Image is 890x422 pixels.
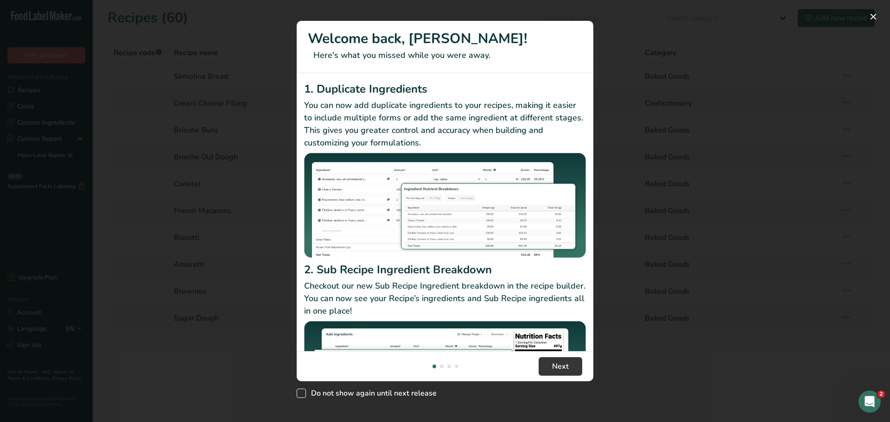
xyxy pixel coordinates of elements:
[539,357,582,376] button: Next
[304,280,586,317] p: Checkout our new Sub Recipe Ingredient breakdown in the recipe builder. You can now see your Reci...
[552,361,569,372] span: Next
[304,261,586,278] h2: 2. Sub Recipe Ingredient Breakdown
[308,28,582,49] h1: Welcome back, [PERSON_NAME]!
[306,389,437,398] span: Do not show again until next release
[304,99,586,149] p: You can now add duplicate ingredients to your recipes, making it easier to include multiple forms...
[308,49,582,62] p: Here's what you missed while you were away.
[304,81,586,97] h2: 1. Duplicate Ingredients
[304,153,586,258] img: Duplicate Ingredients
[877,391,885,398] span: 2
[858,391,881,413] iframe: Intercom live chat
